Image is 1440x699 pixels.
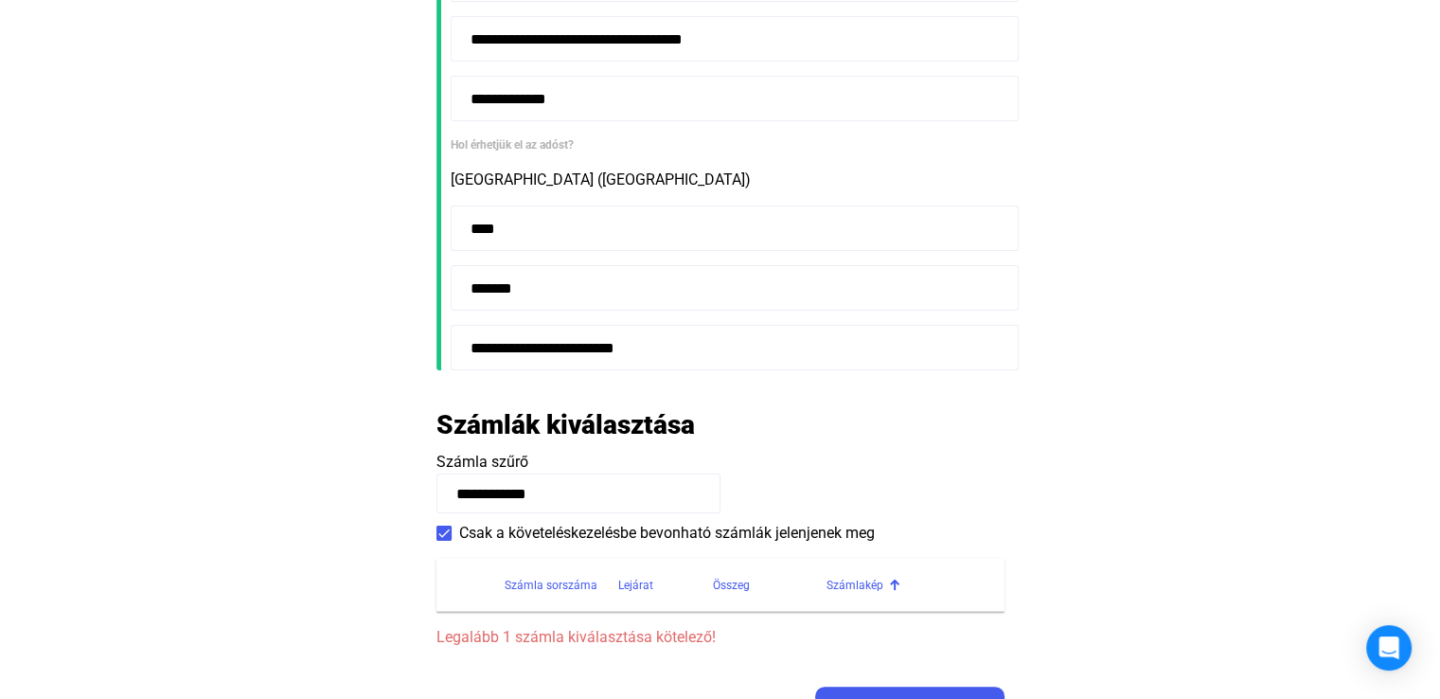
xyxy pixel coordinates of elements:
div: Számlakép [827,574,883,597]
div: Számla sorszáma [505,574,597,597]
div: Open Intercom Messenger [1366,625,1412,671]
span: Csak a követeléskezelésbe bevonható számlák jelenjenek meg [459,522,875,545]
div: Lejárat [618,574,713,597]
div: Összeg [713,574,750,597]
div: Számla sorszáma [505,574,618,597]
div: Összeg [713,574,827,597]
div: Hol érhetjük el az adóst? [451,135,1004,154]
span: Számla szűrő [436,453,528,471]
div: [GEOGRAPHIC_DATA] ([GEOGRAPHIC_DATA]) [451,169,1004,191]
span: Legalább 1 számla kiválasztása kötelező! [436,626,1004,649]
div: Lejárat [618,574,653,597]
h2: Számlák kiválasztása [436,408,695,441]
div: Számlakép [827,574,982,597]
